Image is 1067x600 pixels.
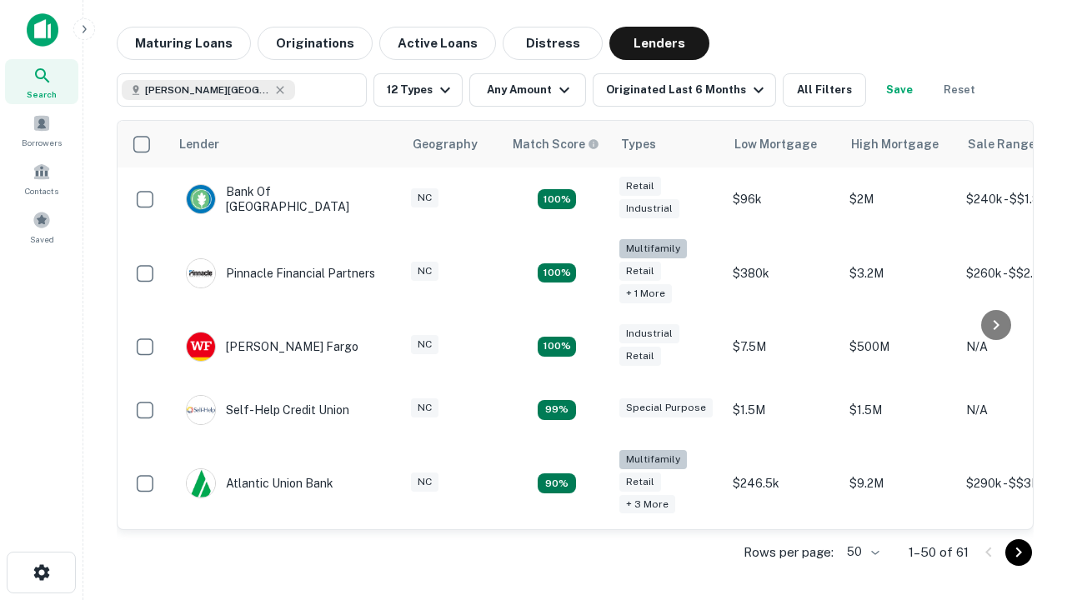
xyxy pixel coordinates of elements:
[724,378,841,442] td: $1.5M
[411,335,438,354] div: NC
[373,73,463,107] button: 12 Types
[619,398,713,417] div: Special Purpose
[538,473,576,493] div: Matching Properties: 10, hasApolloMatch: undefined
[145,82,270,97] span: [PERSON_NAME][GEOGRAPHIC_DATA], [GEOGRAPHIC_DATA]
[22,136,62,149] span: Borrowers
[187,185,215,213] img: picture
[379,27,496,60] button: Active Loans
[783,73,866,107] button: All Filters
[619,199,679,218] div: Industrial
[5,156,78,201] a: Contacts
[724,167,841,231] td: $96k
[724,442,841,526] td: $246.5k
[411,262,438,281] div: NC
[734,134,817,154] div: Low Mortgage
[611,121,724,167] th: Types
[538,189,576,209] div: Matching Properties: 15, hasApolloMatch: undefined
[841,121,958,167] th: High Mortgage
[968,134,1035,154] div: Sale Range
[619,347,661,366] div: Retail
[186,258,375,288] div: Pinnacle Financial Partners
[609,27,709,60] button: Lenders
[841,315,958,378] td: $500M
[187,332,215,361] img: picture
[619,239,687,258] div: Multifamily
[1005,539,1032,566] button: Go to next page
[873,73,926,107] button: Save your search to get updates of matches that match your search criteria.
[503,27,603,60] button: Distress
[186,184,386,214] div: Bank Of [GEOGRAPHIC_DATA]
[513,135,596,153] h6: Match Score
[187,469,215,497] img: picture
[619,495,675,514] div: + 3 more
[179,134,219,154] div: Lender
[619,472,661,492] div: Retail
[724,121,841,167] th: Low Mortgage
[841,442,958,526] td: $9.2M
[841,231,958,315] td: $3.2M
[538,400,576,420] div: Matching Properties: 11, hasApolloMatch: undefined
[186,395,349,425] div: Self-help Credit Union
[503,121,611,167] th: Capitalize uses an advanced AI algorithm to match your search with the best lender. The match sco...
[840,540,882,564] div: 50
[411,188,438,207] div: NC
[724,315,841,378] td: $7.5M
[724,231,841,315] td: $380k
[538,263,576,283] div: Matching Properties: 20, hasApolloMatch: undefined
[30,232,54,246] span: Saved
[169,121,403,167] th: Lender
[984,413,1067,493] iframe: Chat Widget
[186,332,358,362] div: [PERSON_NAME] Fargo
[538,337,576,357] div: Matching Properties: 14, hasApolloMatch: undefined
[619,324,679,343] div: Industrial
[619,177,661,196] div: Retail
[27,13,58,47] img: capitalize-icon.png
[606,80,769,100] div: Originated Last 6 Months
[403,121,503,167] th: Geography
[619,262,661,281] div: Retail
[5,204,78,249] a: Saved
[5,107,78,152] a: Borrowers
[411,398,438,417] div: NC
[25,184,58,197] span: Contacts
[411,472,438,492] div: NC
[413,134,478,154] div: Geography
[187,396,215,424] img: picture
[744,542,834,562] p: Rows per page:
[933,73,986,107] button: Reset
[621,134,656,154] div: Types
[593,73,776,107] button: Originated Last 6 Months
[117,27,251,60] button: Maturing Loans
[619,450,687,469] div: Multifamily
[841,378,958,442] td: $1.5M
[469,73,586,107] button: Any Amount
[851,134,939,154] div: High Mortgage
[841,167,958,231] td: $2M
[258,27,373,60] button: Originations
[909,542,969,562] p: 1–50 of 61
[619,284,672,303] div: + 1 more
[27,87,57,101] span: Search
[187,259,215,287] img: picture
[186,468,333,498] div: Atlantic Union Bank
[513,135,599,153] div: Capitalize uses an advanced AI algorithm to match your search with the best lender. The match sco...
[5,59,78,104] a: Search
